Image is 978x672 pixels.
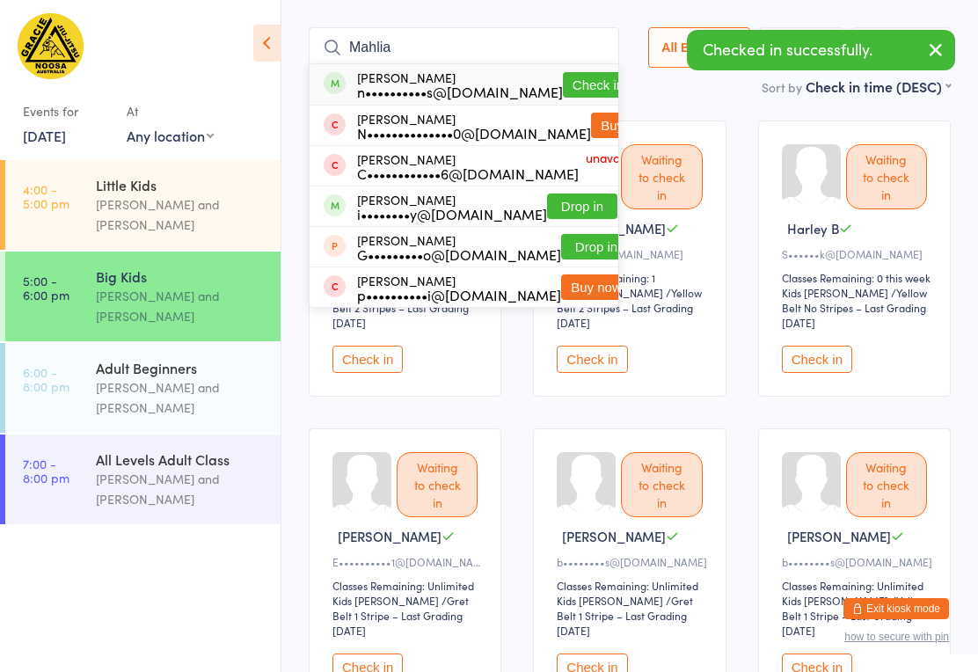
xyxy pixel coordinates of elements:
[357,247,561,261] div: G•••••••••o@[DOMAIN_NAME]
[557,346,627,373] button: Check in
[846,452,927,517] div: Waiting to check in
[357,70,563,99] div: [PERSON_NAME]
[5,435,281,524] a: 7:00 -8:00 pmAll Levels Adult Class[PERSON_NAME] and [PERSON_NAME]
[357,274,561,302] div: [PERSON_NAME]
[579,127,658,206] span: Drop-in unavailable: Check membership
[332,593,469,638] span: / Gret Belt 1 Stripe – Last Grading [DATE]
[782,554,932,569] div: b••••••••s@[DOMAIN_NAME]
[96,469,266,509] div: [PERSON_NAME] and [PERSON_NAME]
[561,274,631,300] button: Buy now
[557,285,663,300] div: Kids [PERSON_NAME]
[557,246,707,261] div: t••••s@[DOMAIN_NAME]
[96,449,266,469] div: All Levels Adult Class
[332,554,483,569] div: E••••••••••1@[DOMAIN_NAME]
[397,452,478,517] div: Waiting to check in
[127,97,214,126] div: At
[782,246,932,261] div: S••••••k@[DOMAIN_NAME]
[18,13,84,79] img: Gracie Humaita Noosa
[782,285,927,330] span: / Yellow Belt No Stripes – Last Grading [DATE]
[357,166,579,180] div: C••••••••••••6@[DOMAIN_NAME]
[23,365,69,393] time: 6:00 - 8:00 pm
[357,112,591,140] div: [PERSON_NAME]
[621,144,702,209] div: Waiting to check in
[23,126,66,145] a: [DATE]
[557,578,707,593] div: Classes Remaining: Unlimited
[127,126,214,145] div: Any location
[5,252,281,341] a: 5:00 -6:00 pmBig Kids[PERSON_NAME] and [PERSON_NAME]
[96,267,266,286] div: Big Kids
[23,182,69,210] time: 4:00 - 5:00 pm
[5,160,281,250] a: 4:00 -5:00 pmLittle Kids[PERSON_NAME] and [PERSON_NAME]
[561,234,631,259] button: Drop in
[782,346,852,373] button: Check in
[357,233,561,261] div: [PERSON_NAME]
[787,219,839,237] span: Harley B
[96,194,266,235] div: [PERSON_NAME] and [PERSON_NAME]
[782,578,932,593] div: Classes Remaining: Unlimited
[338,527,442,545] span: [PERSON_NAME]
[557,593,663,608] div: Kids [PERSON_NAME]
[782,593,888,608] div: Kids [PERSON_NAME]
[23,97,109,126] div: Events for
[357,193,547,221] div: [PERSON_NAME]
[357,288,561,302] div: p••••••••••i@[DOMAIN_NAME]
[332,593,439,608] div: Kids [PERSON_NAME]
[332,578,483,593] div: Classes Remaining: Unlimited
[309,27,619,68] input: Search
[5,343,281,433] a: 6:00 -8:00 pmAdult Beginners[PERSON_NAME] and [PERSON_NAME]
[759,27,843,68] button: Waiting17
[23,274,69,302] time: 5:00 - 6:00 pm
[547,194,617,219] button: Drop in
[782,593,927,638] span: / Yellow Belt 1 Stripe – Last Grading [DATE]
[96,377,266,418] div: [PERSON_NAME] and [PERSON_NAME]
[648,27,750,68] button: All Bookings
[357,207,547,221] div: i••••••••y@[DOMAIN_NAME]
[557,270,707,285] div: Classes Remaining: 1
[787,527,891,545] span: [PERSON_NAME]
[23,457,69,485] time: 7:00 - 8:00 pm
[844,631,949,643] button: how to secure with pin
[762,78,802,96] label: Sort by
[357,126,591,140] div: N••••••••••••••0@[DOMAIN_NAME]
[332,346,403,373] button: Check in
[557,593,693,638] span: / Gret Belt 1 Stripe – Last Grading [DATE]
[782,270,932,285] div: Classes Remaining: 0 this week
[782,285,888,300] div: Kids [PERSON_NAME]
[557,554,707,569] div: b••••••••s@[DOMAIN_NAME]
[96,286,266,326] div: [PERSON_NAME] and [PERSON_NAME]
[563,72,633,98] button: Check in
[591,113,661,138] button: Buy now
[96,358,266,377] div: Adult Beginners
[621,452,702,517] div: Waiting to check in
[357,84,563,99] div: n••••••••••s@[DOMAIN_NAME]
[852,27,952,68] button: Checked in2
[846,144,927,209] div: Waiting to check in
[557,285,702,330] span: / Yellow Belt 2 Stripes – Last Grading [DATE]
[806,77,951,96] div: Check in time (DESC)
[843,598,949,619] button: Exit kiosk mode
[687,30,955,70] div: Checked in successfully.
[96,175,266,194] div: Little Kids
[562,527,666,545] span: [PERSON_NAME]
[357,152,579,180] div: [PERSON_NAME]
